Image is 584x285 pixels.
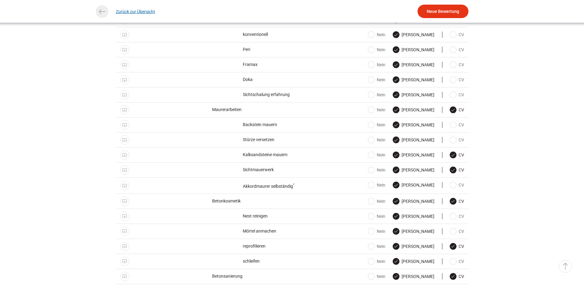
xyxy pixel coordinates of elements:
[368,122,385,128] label: Nein
[151,32,329,37] span: konventionell
[120,257,129,266] a: Public Display
[393,92,434,98] label: [PERSON_NAME]
[120,242,129,251] a: Public Display
[393,122,434,128] label: [PERSON_NAME]
[368,167,385,173] label: Nein
[442,62,464,68] label: CV
[151,228,329,234] span: Mörtel anmachen
[393,182,434,188] label: [PERSON_NAME]
[120,227,129,236] a: Public Display
[368,228,385,234] label: Nein
[151,47,329,52] span: Peri
[151,107,350,113] span: Maurerarbeiten
[120,75,129,84] a: Public Display
[368,258,385,264] label: Nein
[368,107,385,113] label: Nein
[393,198,434,204] label: [PERSON_NAME]
[120,181,129,190] a: Public Display
[368,213,385,219] label: Nein
[442,198,464,204] label: CV
[120,272,129,281] a: Public Display
[120,197,129,206] a: Public Display
[442,77,464,83] label: CV
[442,273,464,279] label: CV
[393,47,434,53] label: [PERSON_NAME]
[393,137,434,143] label: [PERSON_NAME]
[151,258,329,264] span: schleifen
[120,105,129,114] a: Public Display
[368,273,385,279] label: Nein
[368,152,385,158] label: Nein
[393,32,434,38] label: [PERSON_NAME]
[368,182,385,188] label: Nein
[368,77,385,83] label: Nein
[368,32,385,38] label: Nein
[368,243,385,249] label: Nein
[368,137,385,143] label: Nein
[151,273,350,279] span: Betonsanierung
[442,122,464,128] label: CV
[442,258,464,264] label: CV
[442,137,464,143] label: CV
[120,135,129,144] a: Public Display
[393,243,434,249] label: [PERSON_NAME]
[151,137,329,143] span: Stürze versetzen
[393,167,434,173] label: [PERSON_NAME]
[442,182,464,188] label: CV
[120,120,129,129] a: Public Display
[442,152,464,158] label: CV
[393,62,434,68] label: [PERSON_NAME]
[120,90,129,99] a: Public Display
[393,107,434,113] label: [PERSON_NAME]
[151,198,350,204] span: Betonkosmetik
[151,77,329,83] span: Doka
[442,167,464,173] label: CV
[151,243,329,249] span: reprofilieren
[393,77,434,83] label: [PERSON_NAME]
[151,62,329,67] span: Framax
[368,92,385,98] label: Nein
[442,32,464,38] label: CV
[151,152,329,158] span: Kalksandsteine mauern
[442,107,464,113] label: CV
[151,213,329,219] span: Nest reinigen
[368,198,385,204] label: Nein
[442,92,464,98] label: CV
[97,7,106,16] img: icon-arrow-left.svg
[151,92,329,98] span: Sichtschalung erfahrung
[151,122,329,128] span: Backstein mauern
[120,60,129,69] a: Public Display
[393,273,434,279] label: [PERSON_NAME]
[393,152,434,158] label: [PERSON_NAME]
[120,30,129,39] a: Public Display
[442,213,464,219] label: CV
[120,212,129,221] a: Public Display
[393,228,434,234] label: [PERSON_NAME]
[442,243,464,249] label: CV
[116,5,155,18] a: Zurück zur Übersicht
[120,150,129,160] a: Public Display
[442,47,464,53] label: CV
[559,260,572,273] a: ▵ Nach oben
[368,62,385,68] label: Nein
[393,213,434,219] label: [PERSON_NAME]
[120,165,129,175] a: Public Display
[120,45,129,54] a: Public Display
[418,5,468,18] a: Neue Bewertung
[393,258,434,264] label: [PERSON_NAME]
[151,167,329,173] span: Sichtmauerwerk
[442,228,464,234] label: CV
[368,47,385,53] label: Nein
[243,184,294,189] font: Akkordmaurer selbständig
